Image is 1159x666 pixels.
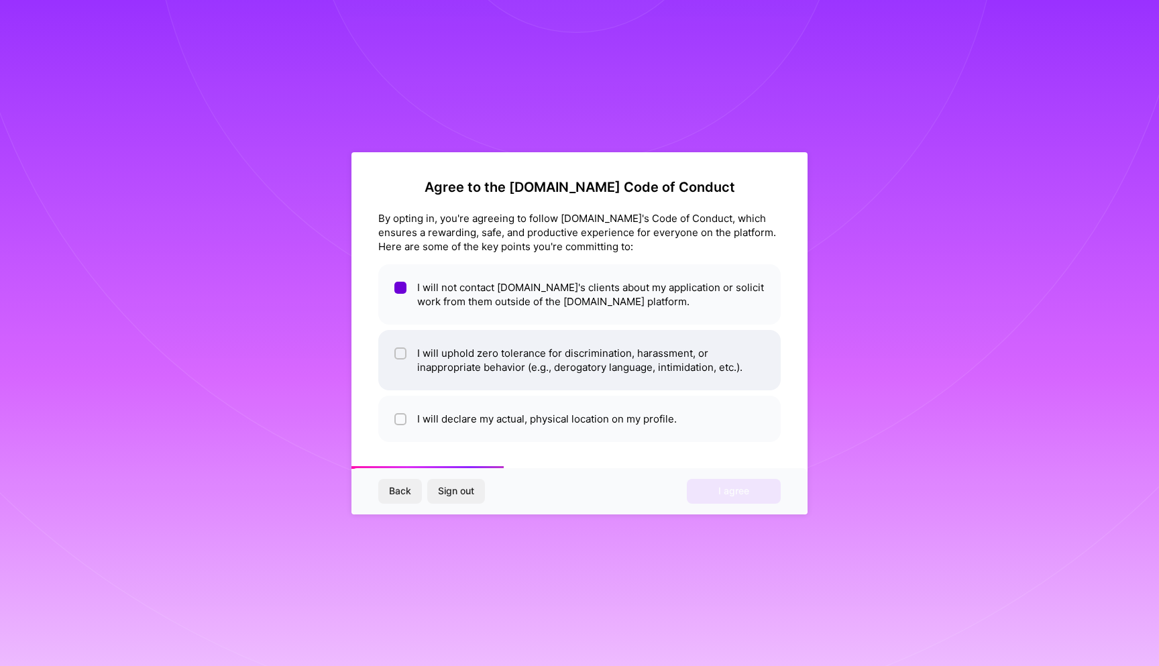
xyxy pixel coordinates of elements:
[378,179,781,195] h2: Agree to the [DOMAIN_NAME] Code of Conduct
[378,211,781,254] div: By opting in, you're agreeing to follow [DOMAIN_NAME]'s Code of Conduct, which ensures a rewardin...
[427,479,485,503] button: Sign out
[378,264,781,325] li: I will not contact [DOMAIN_NAME]'s clients about my application or solicit work from them outside...
[378,330,781,390] li: I will uphold zero tolerance for discrimination, harassment, or inappropriate behavior (e.g., der...
[389,484,411,498] span: Back
[378,479,422,503] button: Back
[378,396,781,442] li: I will declare my actual, physical location on my profile.
[438,484,474,498] span: Sign out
